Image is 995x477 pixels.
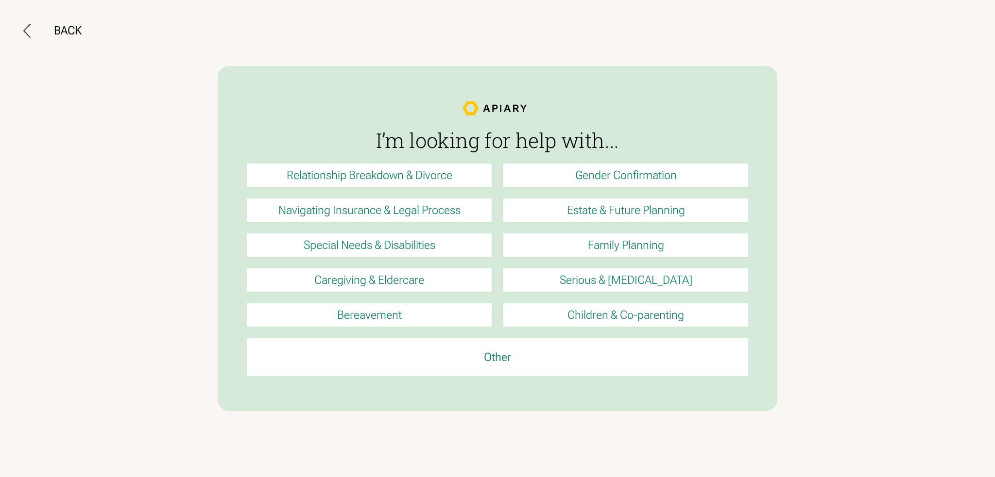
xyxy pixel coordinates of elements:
[247,198,492,222] a: Navigating Insurance & Legal Process
[54,23,82,38] div: Back
[503,164,748,187] a: Gender Confirmation
[503,198,748,222] a: Estate & Future Planning
[247,233,492,257] a: Special Needs & Disabilities
[23,23,82,38] button: Back
[247,129,748,151] h3: I’m looking for help with...
[503,303,748,327] a: Children & Co-parenting
[503,233,748,257] a: Family Planning
[247,164,492,187] a: Relationship Breakdown & Divorce
[247,338,748,376] a: Other
[247,303,492,327] a: Bereavement
[247,268,492,292] a: Caregiving & Eldercare
[503,268,748,292] a: Serious & [MEDICAL_DATA]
